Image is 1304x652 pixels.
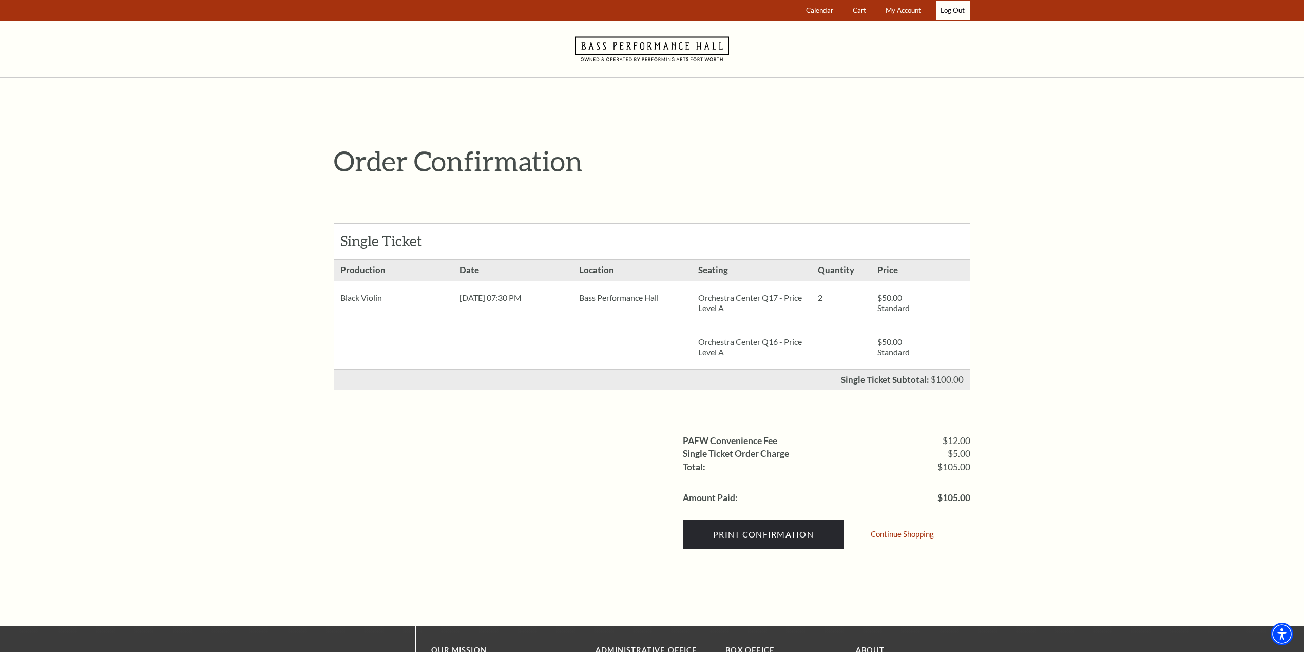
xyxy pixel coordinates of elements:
[877,337,910,357] span: $50.00 Standard
[877,293,910,313] span: $50.00 Standard
[683,493,738,503] label: Amount Paid:
[453,281,572,315] div: [DATE] 07:30 PM
[886,6,921,14] span: My Account
[812,260,871,281] h3: Quantity
[937,463,970,472] span: $105.00
[698,293,805,313] p: Orchestra Center Q17 - Price Level A
[806,6,833,14] span: Calendar
[334,281,453,315] div: Black Violin
[943,436,970,446] span: $12.00
[683,463,705,472] label: Total:
[871,530,934,538] a: Continue Shopping
[683,520,844,549] input: Submit button
[340,233,453,250] h2: Single Ticket
[1271,623,1293,645] div: Accessibility Menu
[848,1,871,21] a: Cart
[453,260,572,281] h3: Date
[871,260,931,281] h3: Price
[683,449,789,458] label: Single Ticket Order Charge
[853,6,866,14] span: Cart
[579,293,659,302] span: Bass Performance Hall
[937,493,970,503] span: $105.00
[801,1,838,21] a: Calendar
[683,436,777,446] label: PAFW Convenience Fee
[818,293,865,303] p: 2
[334,260,453,281] h3: Production
[948,449,970,458] span: $5.00
[692,260,811,281] h3: Seating
[573,260,692,281] h3: Location
[881,1,926,21] a: My Account
[575,21,729,77] a: Navigate to Bass Performance Hall homepage
[334,144,970,178] p: Order Confirmation
[841,375,929,384] p: Single Ticket Subtotal:
[931,374,964,385] span: $100.00
[698,337,805,357] p: Orchestra Center Q16 - Price Level A
[936,1,970,21] a: Log Out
